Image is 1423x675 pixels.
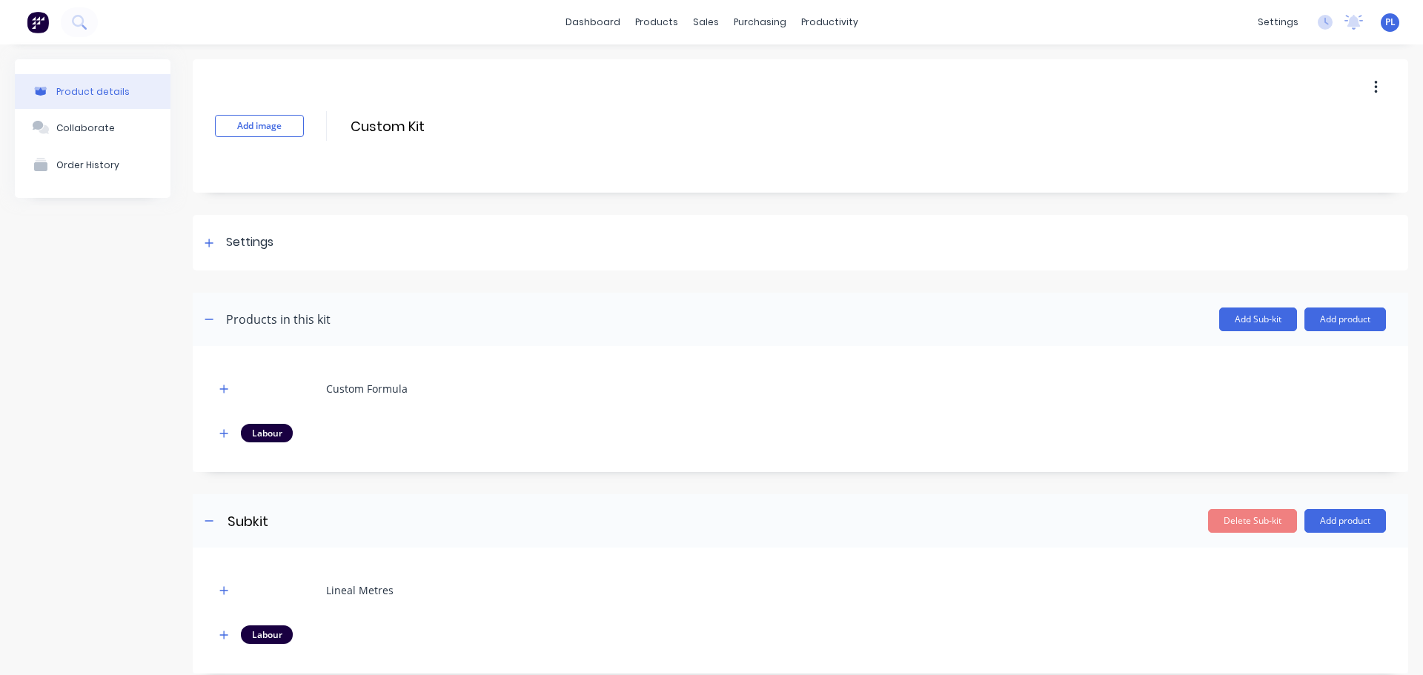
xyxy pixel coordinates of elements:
[226,511,488,532] input: Enter sub-kit name
[1208,509,1297,533] button: Delete Sub-kit
[558,11,628,33] a: dashboard
[326,582,394,598] div: Lineal Metres
[226,233,273,252] div: Settings
[349,116,611,137] input: Enter kit name
[27,11,49,33] img: Factory
[215,115,304,137] button: Add image
[1304,509,1386,533] button: Add product
[1385,16,1396,29] span: PL
[326,381,408,396] div: Custom Formula
[15,109,170,146] button: Collaborate
[56,122,115,133] div: Collaborate
[628,11,686,33] div: products
[241,625,293,643] div: Labour
[1219,307,1297,331] button: Add Sub-kit
[15,74,170,109] button: Product details
[1250,11,1306,33] div: settings
[686,11,726,33] div: sales
[1304,307,1386,331] button: Add product
[56,159,119,170] div: Order History
[241,424,293,442] div: Labour
[726,11,794,33] div: purchasing
[226,310,331,328] div: Products in this kit
[15,146,170,183] button: Order History
[794,11,866,33] div: productivity
[56,86,130,97] div: Product details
